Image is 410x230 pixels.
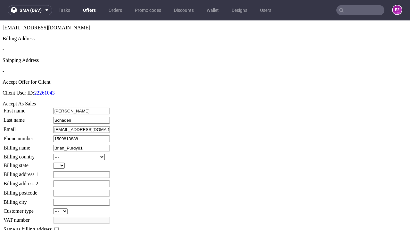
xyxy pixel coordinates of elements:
[3,178,52,186] td: Billing city
[228,5,251,15] a: Designs
[3,196,52,203] td: VAT number
[3,150,52,158] td: Billing address 1
[3,124,52,131] td: Billing name
[3,59,407,65] div: Accept Offer for Client
[79,5,100,15] a: Offers
[3,87,52,94] td: First name
[3,96,52,103] td: Last name
[3,26,4,32] span: -
[3,48,4,53] span: -
[3,169,52,176] td: Billing postcode
[3,105,52,113] td: Email
[393,5,402,14] figcaption: e2
[3,37,407,43] div: Shipping Address
[256,5,275,15] a: Users
[3,70,407,75] p: Client User ID:
[105,5,126,15] a: Orders
[3,115,52,122] td: Phone number
[8,5,52,15] button: sma (dev)
[34,70,55,75] a: 22261043
[3,142,52,149] td: Billing state
[3,205,52,212] td: Same as billing address
[3,80,407,86] div: Accept As Sales
[170,5,198,15] a: Discounts
[131,5,165,15] a: Promo codes
[3,4,90,10] span: [EMAIL_ADDRESS][DOMAIN_NAME]
[3,160,52,167] td: Billing address 2
[55,5,74,15] a: Tasks
[3,15,407,21] div: Billing Address
[3,188,52,194] td: Customer type
[20,8,42,12] span: sma (dev)
[203,5,223,15] a: Wallet
[3,133,52,140] td: Billing country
